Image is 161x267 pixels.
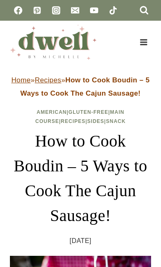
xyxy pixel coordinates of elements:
h1: How to Cook Boudin – 5 Ways to Cook The Cajun Sausage! [10,129,151,228]
a: Facebook [10,2,26,19]
a: Snack [106,118,126,124]
a: Sides [87,118,104,124]
a: Instagram [48,2,64,19]
strong: How to Cook Boudin – 5 Ways to Cook The Cajun Sausage! [20,76,149,97]
a: TikTok [105,2,121,19]
a: American [37,109,67,115]
img: DWELL by michelle [10,25,97,60]
button: View Search Form [137,3,151,17]
a: YouTube [86,2,102,19]
span: » » [11,76,149,97]
a: Pinterest [29,2,45,19]
time: [DATE] [70,235,92,247]
a: Recipes [61,118,85,124]
a: Recipes [35,76,61,84]
button: Open menu [136,36,151,48]
span: | | | | | [36,109,126,125]
a: Email [67,2,83,19]
a: Gluten-Free [69,109,108,115]
a: Home [11,76,31,84]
